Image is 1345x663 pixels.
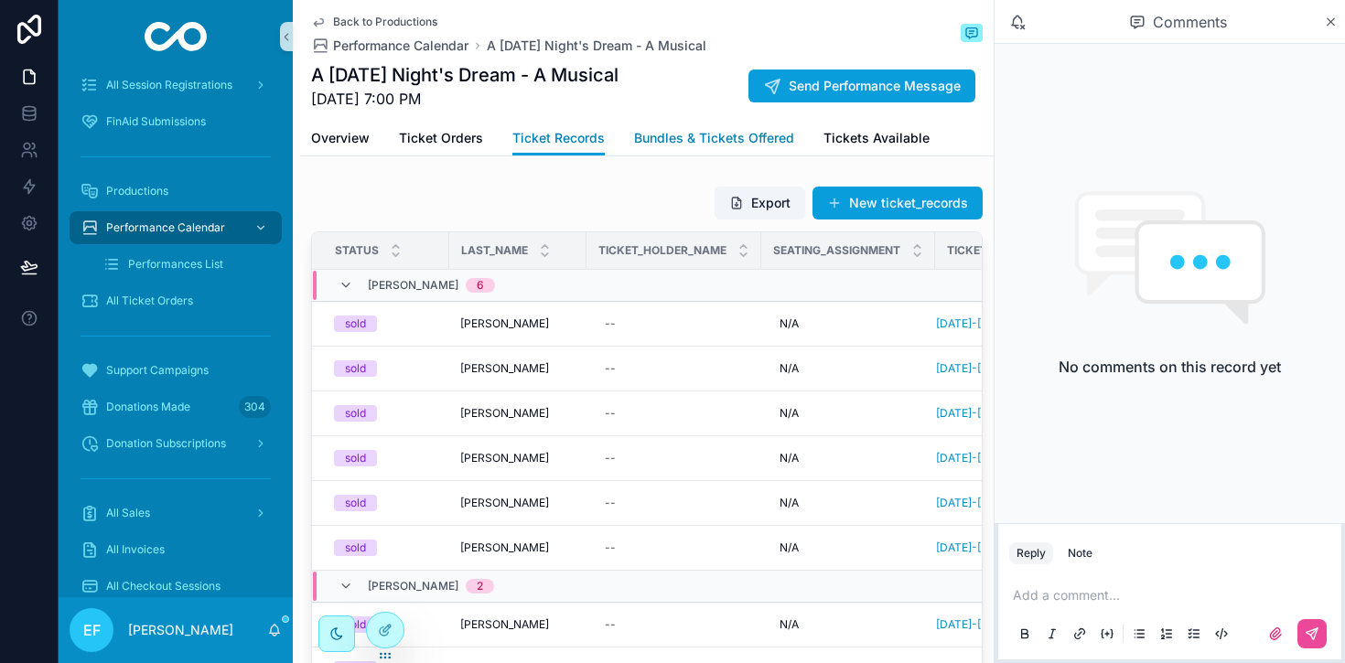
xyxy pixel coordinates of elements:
[597,444,750,473] a: --
[461,243,528,258] span: Last_name
[597,488,750,518] a: --
[512,129,605,147] span: Ticket Records
[345,540,366,556] div: sold
[772,488,924,518] a: N/A
[311,88,619,110] span: [DATE] 7:00 PM
[823,129,930,147] span: Tickets Available
[460,540,549,555] span: [PERSON_NAME]
[598,243,726,258] span: Ticket_holder_name
[106,294,193,308] span: All Ticket Orders
[460,617,549,632] span: [PERSON_NAME]
[70,497,282,529] a: All Sales
[772,610,924,639] a: N/A
[70,105,282,138] a: FinAid Submissions
[936,361,1013,376] a: [DATE]-[DATE]
[345,360,366,377] div: sold
[460,540,576,555] a: [PERSON_NAME]
[772,444,924,473] a: N/A
[477,579,483,593] div: 2
[597,610,750,639] a: --
[59,73,293,597] div: scrollable content
[311,37,468,55] a: Performance Calendar
[345,495,366,511] div: sold
[128,621,233,639] p: [PERSON_NAME]
[1068,546,1092,561] div: Note
[128,257,223,272] span: Performances List
[634,129,794,147] span: Bundles & Tickets Offered
[333,15,437,29] span: Back to Productions
[345,315,366,332] div: sold
[83,619,101,641] span: EF
[106,436,226,451] span: Donation Subscriptions
[239,396,271,418] div: 304
[812,187,983,219] a: New ticket_records
[597,354,750,383] a: --
[605,361,616,376] div: --
[70,390,282,423] a: Donations Made304
[1009,542,1053,564] button: Reply
[780,451,799,465] span: N/A
[1059,356,1281,378] h2: No comments on this record yet
[106,579,221,593] span: All Checkout Sessions
[936,406,1013,421] span: [DATE]-[DATE]
[106,78,232,92] span: All Session Registrations
[345,616,366,633] div: sold
[333,37,468,55] span: Performance Calendar
[334,360,438,377] a: sold
[334,450,438,466] a: sold
[70,570,282,603] a: All Checkout Sessions
[605,540,616,555] div: --
[772,533,924,562] a: N/A
[936,617,1013,632] a: [DATE]-[DATE]
[780,496,799,510] span: N/A
[91,248,282,281] a: Performances List
[460,451,549,465] span: [PERSON_NAME]
[936,540,1050,555] a: [DATE]-[DATE]
[460,316,549,331] span: [PERSON_NAME]
[460,496,549,510] span: [PERSON_NAME]
[106,400,190,414] span: Donations Made
[399,122,483,158] a: Ticket Orders
[106,220,225,235] span: Performance Calendar
[460,361,576,376] a: [PERSON_NAME]
[936,316,1013,331] a: [DATE]-[DATE]
[70,284,282,317] a: All Ticket Orders
[605,496,616,510] div: --
[70,175,282,208] a: Productions
[1060,542,1100,564] button: Note
[512,122,605,156] a: Ticket Records
[345,450,366,466] div: sold
[936,496,1050,510] a: [DATE]-[DATE]
[936,496,1013,510] a: [DATE]-[DATE]
[605,406,616,421] div: --
[605,617,616,632] div: --
[715,187,805,219] button: Export
[70,427,282,460] a: Donation Subscriptions
[780,617,799,632] span: N/A
[311,15,437,29] a: Back to Productions
[597,309,750,338] a: --
[789,77,961,95] span: Send Performance Message
[106,114,206,129] span: FinAid Submissions
[936,451,1013,465] a: [DATE]-[DATE]
[311,62,619,88] h1: A [DATE] Night's Dream - A Musical
[597,399,750,428] a: --
[345,405,366,422] div: sold
[368,579,458,593] span: [PERSON_NAME]
[334,315,438,332] a: sold
[780,540,799,555] span: N/A
[936,316,1050,331] a: [DATE]-[DATE]
[460,406,576,421] a: [PERSON_NAME]
[106,542,165,557] span: All Invoices
[70,354,282,387] a: Support Campaigns
[936,406,1050,421] a: [DATE]-[DATE]
[311,129,370,147] span: Overview
[70,69,282,102] a: All Session Registrations
[145,22,208,51] img: App logo
[334,495,438,511] a: sold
